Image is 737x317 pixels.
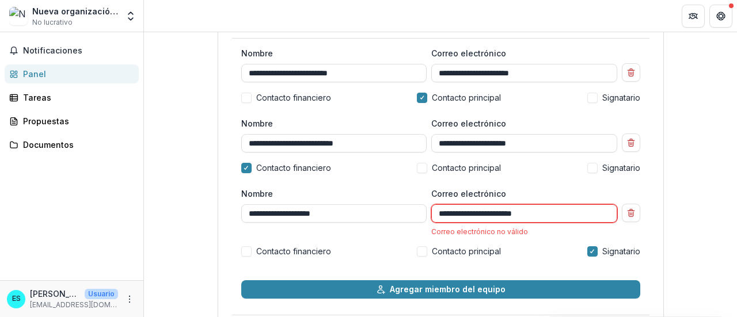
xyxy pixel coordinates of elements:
font: Correo electrónico [431,189,506,198]
font: Signatario [602,93,640,102]
font: Tareas [23,93,51,102]
a: Panel [5,64,139,83]
font: Documentos [23,140,74,150]
a: Documentos [5,135,139,154]
font: [EMAIL_ADDRESS][DOMAIN_NAME] [30,300,147,309]
button: Eliminar miembro del equipo [622,133,640,152]
font: Usuario [88,289,115,298]
button: Fogonadura [682,5,705,28]
button: Eliminar miembro del equipo [622,63,640,82]
font: No lucrativo [32,18,73,26]
font: Nombre [241,189,273,198]
font: Propuestas [23,116,69,126]
font: Correo electrónico [431,119,506,128]
font: Contacto financiero [256,93,331,102]
button: Notificaciones [5,41,139,60]
button: Eliminar miembro del equipo [622,204,640,222]
font: Signatario [602,163,640,173]
font: Correo electrónico [431,48,506,58]
img: Nueva organización sin fines de lucro [9,7,28,25]
font: Correo electrónico no válido [431,227,528,236]
button: Agregar miembro del equipo [241,280,640,299]
font: Contacto principal [432,93,501,102]
button: Más [123,292,136,306]
font: Contacto principal [432,246,501,256]
button: Obtener ayuda [709,5,732,28]
font: ES [12,294,21,303]
a: Propuestas [5,112,139,131]
font: Panel [23,69,46,79]
font: Signatario [602,246,640,256]
font: Nombre [241,48,273,58]
font: Contacto financiero [256,163,331,173]
button: Conmutador de entidades abiertas [123,5,139,28]
div: Eva Sánchez [12,295,21,303]
font: Contacto principal [432,163,501,173]
font: Nueva organización sin fines de lucro [32,6,189,16]
a: Tareas [5,88,139,107]
font: Agregar miembro del equipo [390,284,506,294]
font: Nombre [241,119,273,128]
font: [PERSON_NAME] [30,289,96,299]
font: Contacto financiero [256,246,331,256]
font: Notificaciones [23,45,82,55]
